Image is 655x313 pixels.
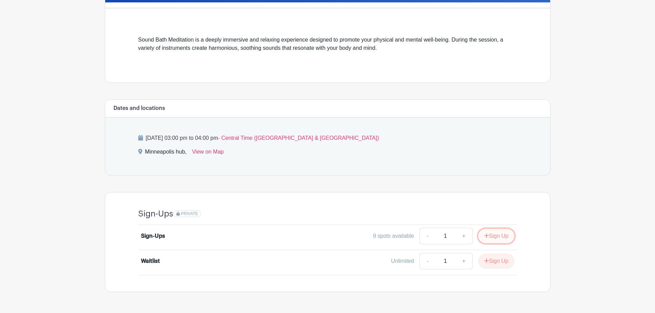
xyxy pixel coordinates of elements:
a: - [419,253,435,269]
a: + [455,228,472,244]
div: Minneapolis hub, [145,148,187,159]
span: - Central Time ([GEOGRAPHIC_DATA] & [GEOGRAPHIC_DATA]) [218,135,379,141]
div: 9 spots available [373,232,414,240]
span: PRIVATE [181,211,198,216]
div: Sign-Ups [141,232,165,240]
button: Sign Up [478,254,514,268]
p: [DATE] 03:00 pm to 04:00 pm [138,134,517,142]
a: View on Map [192,148,223,159]
h6: Dates and locations [113,105,165,112]
div: Unlimited [391,257,414,265]
div: Waitlist [141,257,160,265]
div: Sound Bath Meditation is a deeply immersive and relaxing experience designed to promote your phys... [138,36,517,60]
a: + [455,253,472,269]
button: Sign Up [478,229,514,243]
a: - [419,228,435,244]
h4: Sign-Ups [138,209,173,219]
